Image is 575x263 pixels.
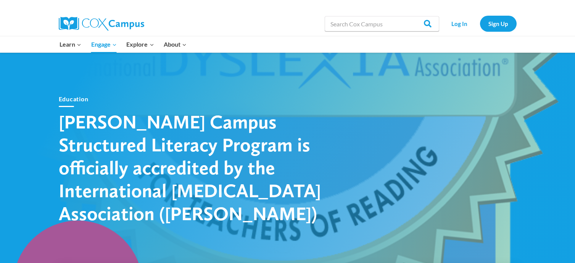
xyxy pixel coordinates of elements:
span: Learn [60,39,81,49]
span: Engage [91,39,117,49]
nav: Primary Navigation [55,36,192,52]
span: Explore [126,39,154,49]
a: Education [59,95,89,102]
a: Sign Up [480,16,517,31]
input: Search Cox Campus [325,16,439,31]
img: Cox Campus [59,17,144,31]
span: About [164,39,187,49]
nav: Secondary Navigation [443,16,517,31]
a: Log In [443,16,476,31]
h1: [PERSON_NAME] Campus Structured Literacy Program is officially accredited by the International [M... [59,110,326,225]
